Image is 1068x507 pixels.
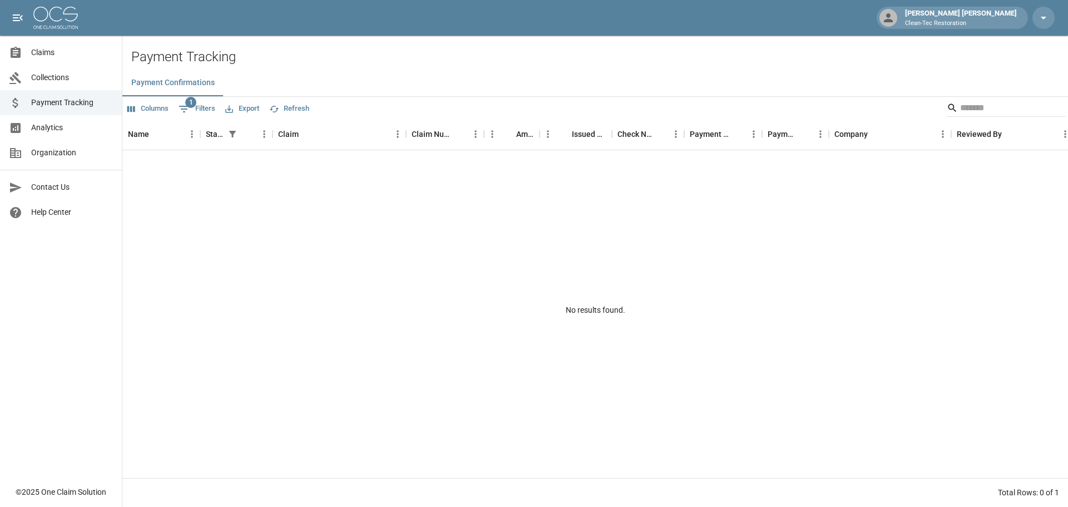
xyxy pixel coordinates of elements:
div: Issued Date [540,119,612,150]
div: Reviewed By [957,119,1002,150]
button: Sort [299,126,314,142]
div: Status [206,119,225,150]
span: Collections [31,72,113,83]
div: Company [834,119,868,150]
button: Show filters [225,126,240,142]
div: Claim Number [406,119,484,150]
button: Menu [467,126,484,142]
button: Menu [934,126,951,142]
img: ocs-logo-white-transparent.png [33,7,78,29]
span: Analytics [31,122,113,134]
div: No results found. [122,150,1068,470]
div: Claim Number [412,119,452,150]
button: Show filters [176,100,218,118]
div: Check Number [612,119,684,150]
span: Claims [31,47,113,58]
div: Status [200,119,273,150]
button: Menu [389,126,406,142]
div: Payment Method [684,119,762,150]
button: Menu [184,126,200,142]
div: Claim [273,119,406,150]
button: Select columns [125,100,171,117]
div: 1 active filter [225,126,240,142]
button: Sort [240,126,256,142]
div: Search [947,99,1066,119]
button: Menu [667,126,684,142]
span: Contact Us [31,181,113,193]
div: Payment Type [768,119,797,150]
button: Export [222,100,262,117]
button: Sort [556,126,572,142]
button: Sort [149,126,165,142]
div: Payment Method [690,119,730,150]
button: Sort [452,126,467,142]
button: Sort [652,126,667,142]
button: Payment Confirmations [122,70,224,96]
div: Claim [278,119,299,150]
button: Menu [256,126,273,142]
div: Issued Date [572,119,606,150]
span: Organization [31,147,113,159]
div: Payment Type [762,119,829,150]
button: Sort [1002,126,1017,142]
div: © 2025 One Claim Solution [16,486,106,498]
div: dynamic tabs [122,70,1068,96]
button: Sort [730,126,745,142]
button: Menu [812,126,829,142]
button: Menu [540,126,556,142]
button: Refresh [266,100,312,117]
div: Amount [484,119,540,150]
button: Sort [797,126,812,142]
div: Company [829,119,951,150]
button: Sort [501,126,516,142]
button: Menu [745,126,762,142]
button: Sort [868,126,883,142]
span: Payment Tracking [31,97,113,109]
div: Total Rows: 0 of 1 [998,487,1059,498]
div: Check Number [617,119,652,150]
div: Name [122,119,200,150]
p: Clean-Tec Restoration [905,19,1017,28]
span: 1 [185,97,196,108]
h2: Payment Tracking [131,49,1068,65]
div: [PERSON_NAME] [PERSON_NAME] [901,8,1021,28]
button: Menu [484,126,501,142]
div: Amount [516,119,534,150]
div: Name [128,119,149,150]
span: Help Center [31,206,113,218]
button: open drawer [7,7,29,29]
